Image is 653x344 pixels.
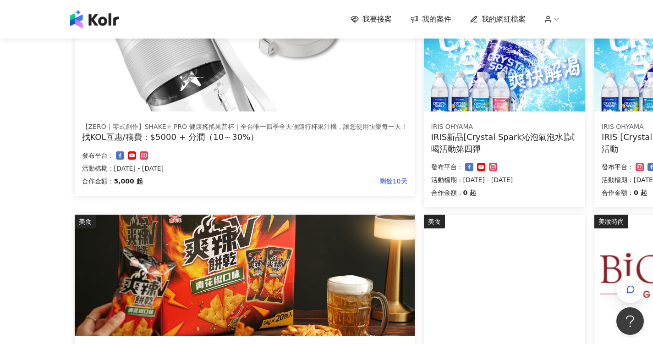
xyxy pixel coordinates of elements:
p: 活動檔期：[DATE] - [DATE] [431,174,578,185]
div: 美食 [424,215,445,228]
span: 我要接案 [362,14,392,24]
p: 活動檔期：[DATE] - [DATE] [82,163,407,174]
div: 找KOL互惠/稿費：$5000 + 分潤（10～30%） [82,131,407,143]
p: 發布平台： [82,150,114,161]
p: 合作金額： [82,176,114,187]
div: 美食 [75,215,96,228]
img: logo [70,10,119,28]
p: 5,000 起 [114,176,143,187]
p: 0 起 [463,187,477,198]
p: 合作金額： [602,187,634,198]
p: 合作金額： [431,187,463,198]
a: 我的網紅檔案 [470,14,526,24]
a: 我要接案 [351,14,392,24]
a: 我的案件 [410,14,451,24]
div: IRIS新品[Crystal Spark沁泡氣泡水]試喝活動第四彈 [431,131,578,154]
div: IRIS OHYAMA [431,122,578,132]
img: 喜年來蔬菜薄餅 1040g (3片x52包入 [424,215,585,336]
span: 我的案件 [422,14,451,24]
div: 美妝時尚 [594,215,628,228]
p: 發布平台： [602,161,634,172]
p: 發布平台： [431,161,463,172]
div: 【ZERO｜零式創作】SHAKE+ PRO 健康搖搖果昔杯｜全台唯一四季全天候隨行杯果汁機，讓您使用快樂每一天！ [82,122,407,132]
p: 剩餘10天 [143,176,407,187]
span: 我的網紅檔案 [482,14,526,24]
img: 喜年來爽辣V餅乾-青花椒口味1080g (54gx20包入) [75,215,415,336]
iframe: Help Scout Beacon - Open [616,307,644,335]
p: 0 起 [634,187,647,198]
